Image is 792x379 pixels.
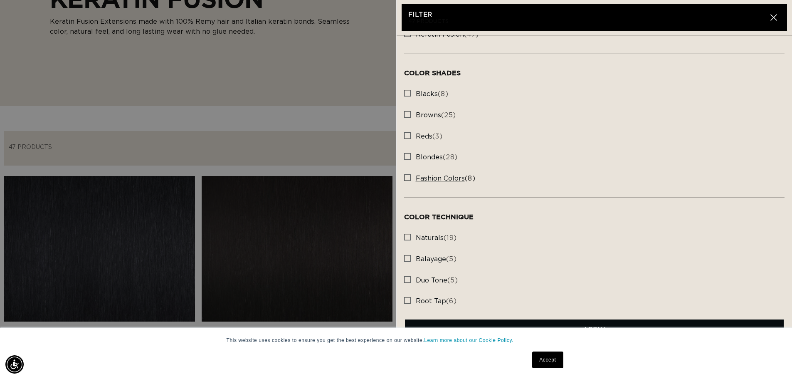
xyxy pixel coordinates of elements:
[416,111,456,120] span: (25)
[416,175,465,182] span: fashion colors
[532,352,563,368] a: Accept
[404,213,785,221] h3: Color Technique
[416,112,441,119] span: browns
[424,337,513,343] a: Learn more about our Cookie Policy.
[416,91,438,97] span: blacks
[408,19,767,24] p: 47 products
[416,235,444,241] span: naturals
[416,133,432,140] span: reds
[416,298,446,305] span: root tap
[405,320,784,341] button: Apply
[408,11,767,19] h2: Filter
[416,276,458,285] span: (5)
[404,69,785,77] h3: Color Shades
[416,277,447,284] span: duo tone
[416,174,476,183] span: (8)
[227,337,566,344] p: This website uses cookies to ensure you get the best experience on our website.
[416,256,446,263] span: balayage
[416,154,443,161] span: blondes
[416,153,458,162] span: (28)
[416,90,449,99] span: (8)
[416,234,457,243] span: (19)
[416,132,443,141] span: (3)
[416,297,457,306] span: (6)
[5,355,24,374] div: Accessibility Menu
[416,255,457,264] span: (5)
